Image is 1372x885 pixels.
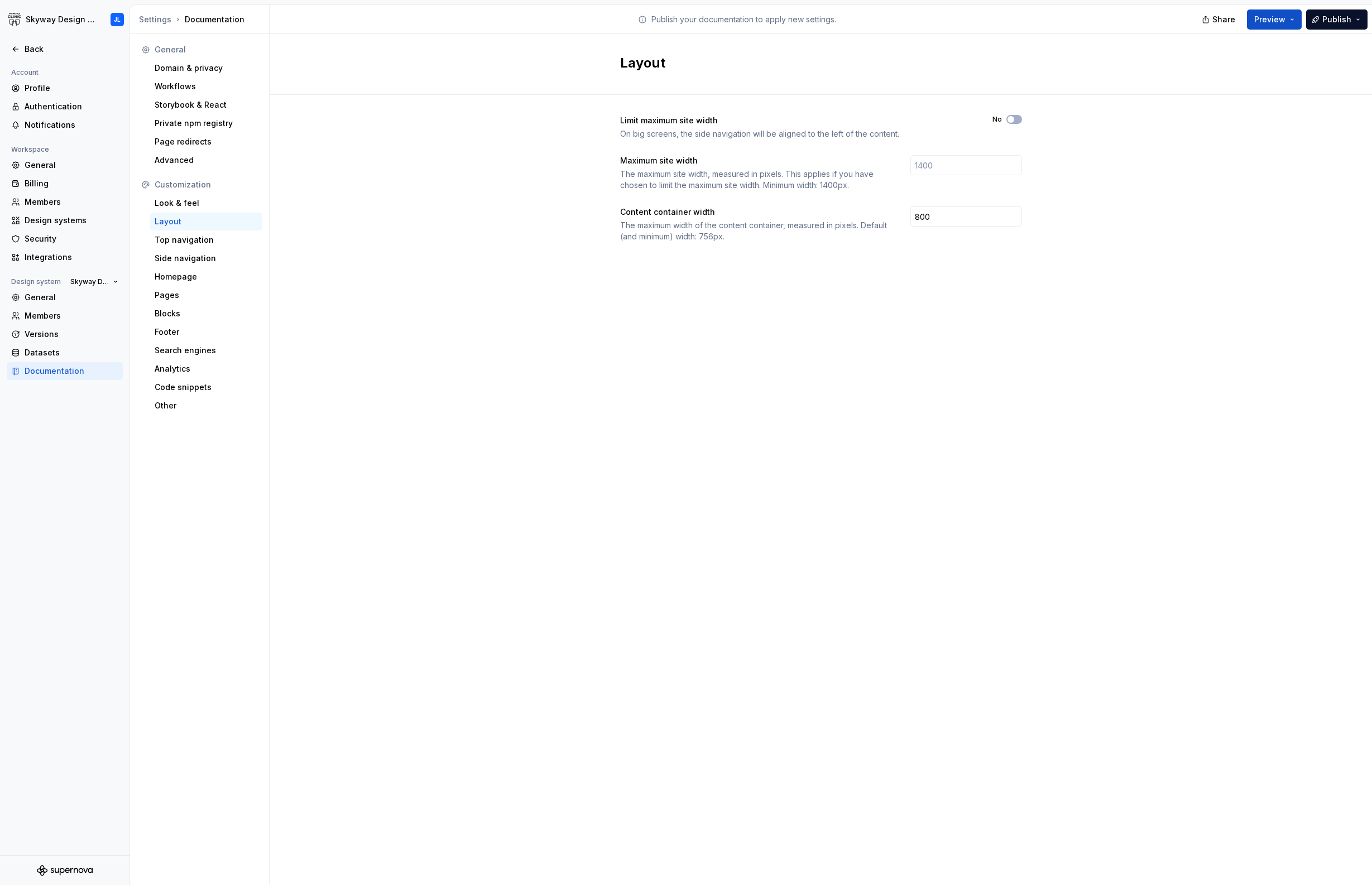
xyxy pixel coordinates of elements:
[139,14,265,25] div: Documentation
[651,14,836,25] p: Publish your documentation to apply new settings.
[7,156,123,174] a: General
[620,128,972,140] div: On big screens, the side navigation will be aligned to the left of the content.
[155,136,258,147] div: Page redirects
[150,323,262,341] a: Footer
[150,213,262,230] a: Layout
[25,83,118,94] div: Profile
[25,233,118,244] div: Security
[2,7,127,32] button: Skyway Design SystemJL
[155,198,258,209] div: Look & feel
[155,363,258,374] div: Analytics
[7,307,123,325] a: Members
[150,286,262,304] a: Pages
[150,397,262,415] a: Other
[155,179,258,190] div: Customization
[1254,14,1285,25] span: Preview
[150,114,262,132] a: Private npm registry
[155,118,258,129] div: Private npm registry
[25,329,118,340] div: Versions
[155,290,258,301] div: Pages
[7,325,123,343] a: Versions
[155,155,258,166] div: Advanced
[7,175,123,193] a: Billing
[620,169,890,191] div: The maximum site width, measured in pixels. This applies if you have chosen to limit the maximum ...
[7,211,123,229] a: Design systems
[155,44,258,55] div: General
[155,326,258,338] div: Footer
[7,230,123,248] a: Security
[8,13,21,26] img: 7d2f9795-fa08-4624-9490-5a3f7218a56a.png
[620,115,972,126] div: Limit maximum site width
[150,194,262,212] a: Look & feel
[992,115,1002,124] label: No
[7,79,123,97] a: Profile
[155,308,258,319] div: Blocks
[25,215,118,226] div: Design systems
[150,151,262,169] a: Advanced
[155,216,258,227] div: Layout
[7,143,54,156] div: Workspace
[25,160,118,171] div: General
[1196,9,1243,30] button: Share
[150,342,262,359] a: Search engines
[7,275,65,288] div: Design system
[910,206,1022,227] input: 756
[150,249,262,267] a: Side navigation
[155,99,258,110] div: Storybook & React
[155,253,258,264] div: Side navigation
[7,40,123,58] a: Back
[25,44,118,55] div: Back
[155,271,258,282] div: Homepage
[150,78,262,95] a: Workflows
[620,220,890,242] div: The maximum width of the content container, measured in pixels. Default (and minimum) width: 756px.
[7,344,123,362] a: Datasets
[7,248,123,266] a: Integrations
[37,865,93,876] svg: Supernova Logo
[1212,14,1235,25] span: Share
[155,62,258,74] div: Domain & privacy
[7,66,43,79] div: Account
[70,277,109,286] span: Skyway Design System
[150,231,262,249] a: Top navigation
[155,234,258,246] div: Top navigation
[155,81,258,92] div: Workflows
[1306,9,1368,30] button: Publish
[25,310,118,321] div: Members
[7,193,123,211] a: Members
[150,59,262,77] a: Domain & privacy
[25,196,118,208] div: Members
[1322,14,1351,25] span: Publish
[25,292,118,303] div: General
[150,268,262,286] a: Homepage
[7,98,123,116] a: Authentication
[25,347,118,358] div: Datasets
[25,365,118,377] div: Documentation
[7,116,123,134] a: Notifications
[620,54,1009,72] h2: Layout
[7,288,123,306] a: General
[150,378,262,396] a: Code snippets
[620,206,890,218] div: Content container width
[150,96,262,114] a: Storybook & React
[25,101,118,112] div: Authentication
[150,133,262,151] a: Page redirects
[150,305,262,323] a: Blocks
[1247,9,1302,30] button: Preview
[114,15,121,24] div: JL
[620,155,890,166] div: Maximum site width
[25,178,118,189] div: Billing
[910,155,1022,175] input: 1400
[139,14,171,25] button: Settings
[25,119,118,131] div: Notifications
[155,345,258,356] div: Search engines
[150,360,262,378] a: Analytics
[26,14,97,25] div: Skyway Design System
[155,382,258,393] div: Code snippets
[7,362,123,380] a: Documentation
[25,252,118,263] div: Integrations
[155,400,258,411] div: Other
